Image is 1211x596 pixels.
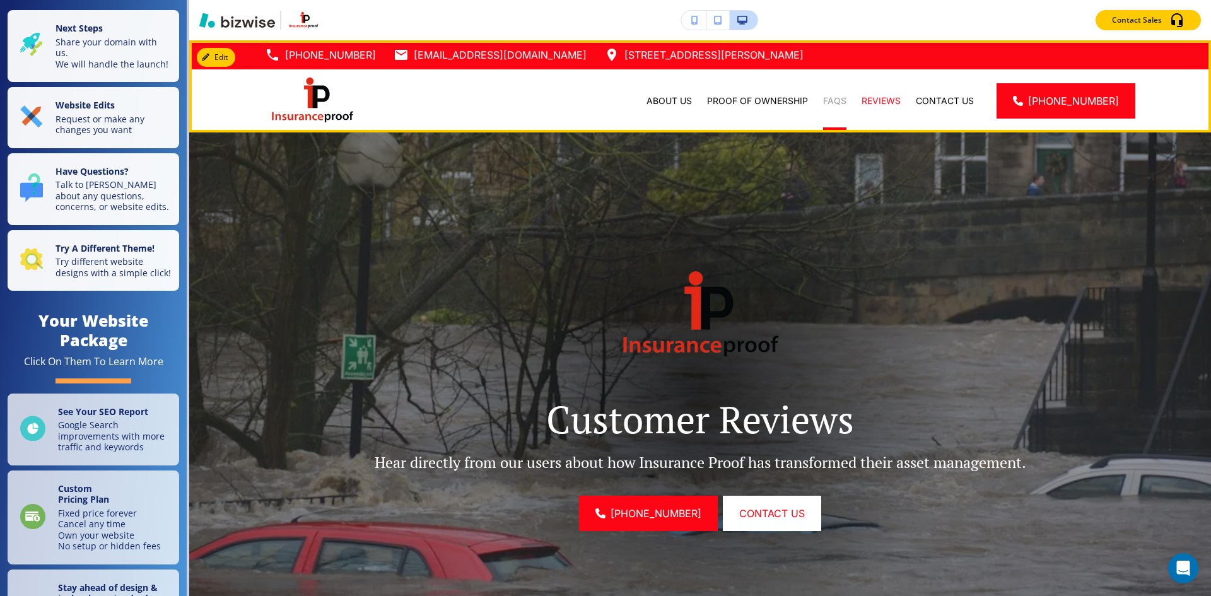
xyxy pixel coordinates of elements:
[58,419,172,453] p: Google Search improvements with more traffic and keywords
[604,45,804,64] a: [STREET_ADDRESS][PERSON_NAME]
[58,482,109,506] strong: Custom Pricing Plan
[414,45,587,64] p: [EMAIL_ADDRESS][DOMAIN_NAME]
[8,470,179,564] a: CustomPricing PlanFixed price foreverCancel any timeOwn your websiteNo setup or hidden fees
[862,95,901,107] p: Reviews
[997,83,1135,119] a: [PHONE_NUMBER]
[1096,10,1201,30] button: Contact Sales
[646,95,692,107] p: About Us
[394,45,587,64] a: [EMAIL_ADDRESS][DOMAIN_NAME]
[56,256,172,278] p: Try different website designs with a simple click!
[56,165,129,177] strong: Have Questions?
[286,11,320,30] img: Your Logo
[739,506,805,521] span: Contact Us
[579,496,718,531] a: [PHONE_NUMBER]
[8,394,179,465] a: See Your SEO ReportGoogle Search improvements with more traffic and keywords
[197,48,235,67] button: Edit
[337,453,1063,472] p: Hear directly from our users about how Insurance Proof has transformed their asset management.
[8,153,179,225] button: Have Questions?Talk to [PERSON_NAME] about any questions, concerns, or website edits.
[8,10,179,82] button: Next StepsShare your domain with us.We will handle the launch!
[707,95,808,107] p: Proof of Ownership
[58,406,148,418] strong: See Your SEO Report
[8,311,179,350] h4: Your Website Package
[58,508,161,552] p: Fixed price forever Cancel any time Own your website No setup or hidden fees
[1112,15,1162,26] p: Contact Sales
[265,45,376,64] a: [PHONE_NUMBER]
[8,230,179,291] button: Try A Different Theme!Try different website designs with a simple click!
[285,45,376,64] p: [PHONE_NUMBER]
[56,37,172,70] p: Share your domain with us. We will handle the launch!
[56,114,172,136] p: Request or make any changes you want
[337,397,1063,441] p: Customer Reviews
[265,74,360,127] img: Insurance Proof
[24,355,163,368] div: Click On Them To Learn More
[56,242,155,254] strong: Try A Different Theme!
[56,99,115,111] strong: Website Edits
[8,87,179,148] button: Website EditsRequest or make any changes you want
[624,45,804,64] p: [STREET_ADDRESS][PERSON_NAME]
[823,95,846,107] p: FAQs
[723,496,821,531] button: Contact Us
[1168,553,1198,583] div: Open Intercom Messenger
[605,252,795,378] img: Hero Logo
[611,506,701,521] span: [PHONE_NUMBER]
[916,95,974,107] p: Contact Us
[56,179,172,213] p: Talk to [PERSON_NAME] about any questions, concerns, or website edits.
[1028,93,1119,108] span: [PHONE_NUMBER]
[199,13,275,28] img: Bizwise Logo
[56,22,103,34] strong: Next Steps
